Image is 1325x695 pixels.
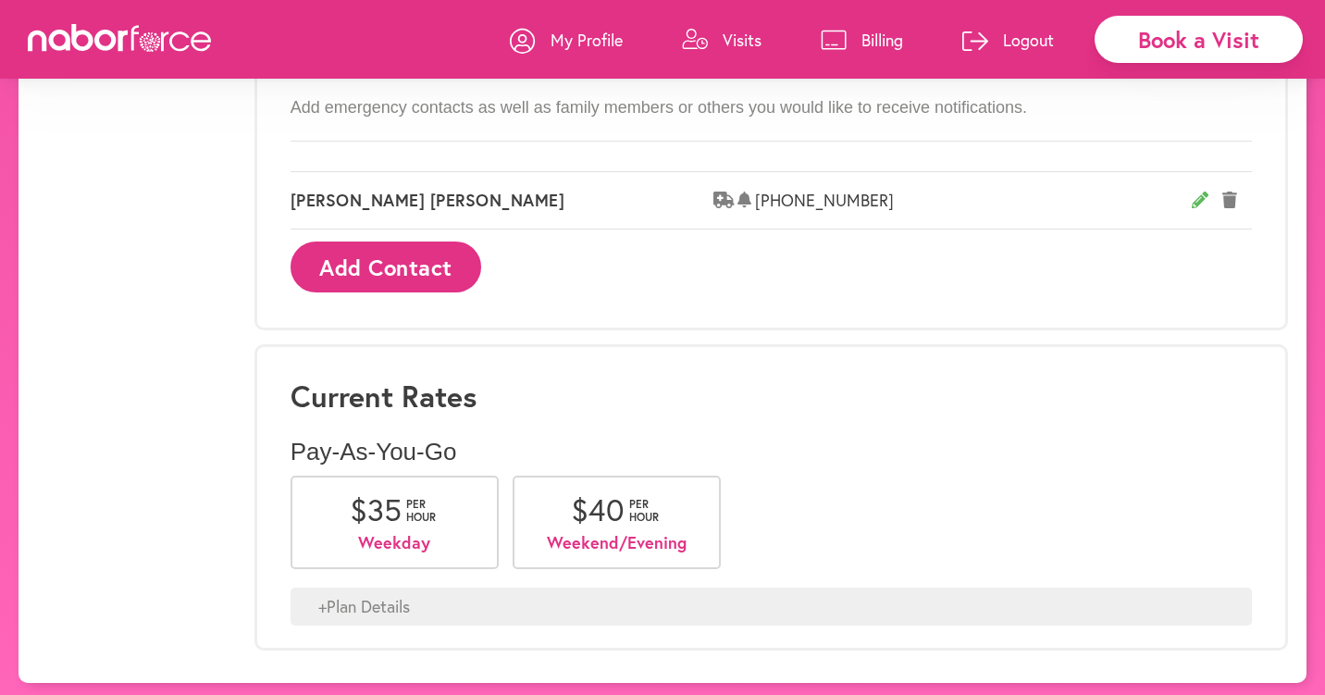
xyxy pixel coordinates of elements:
a: Visits [682,12,762,68]
button: Add Contact [291,242,482,292]
span: [PHONE_NUMBER] [755,191,1192,211]
p: Visits [723,29,762,51]
a: My Profile [510,12,623,68]
span: per hour [629,498,662,525]
p: My Profile [551,29,623,51]
p: Weekend/Evening [542,533,691,553]
span: [PERSON_NAME] [PERSON_NAME] [291,191,714,211]
h3: Current Rates [291,379,1252,414]
span: $ 40 [571,490,625,529]
span: $ 35 [350,490,402,529]
h3: Contacts [291,44,1252,80]
p: Logout [1003,29,1054,51]
div: + Plan Details [291,588,1252,627]
p: Pay-As-You-Go [291,438,1252,466]
a: Billing [821,12,903,68]
p: Add emergency contacts as well as family members or others you would like to receive notifications. [291,98,1252,118]
p: Billing [861,29,903,51]
a: Logout [962,12,1054,68]
span: per hour [406,498,439,525]
p: Weekday [320,533,469,553]
div: Book a Visit [1095,16,1303,63]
